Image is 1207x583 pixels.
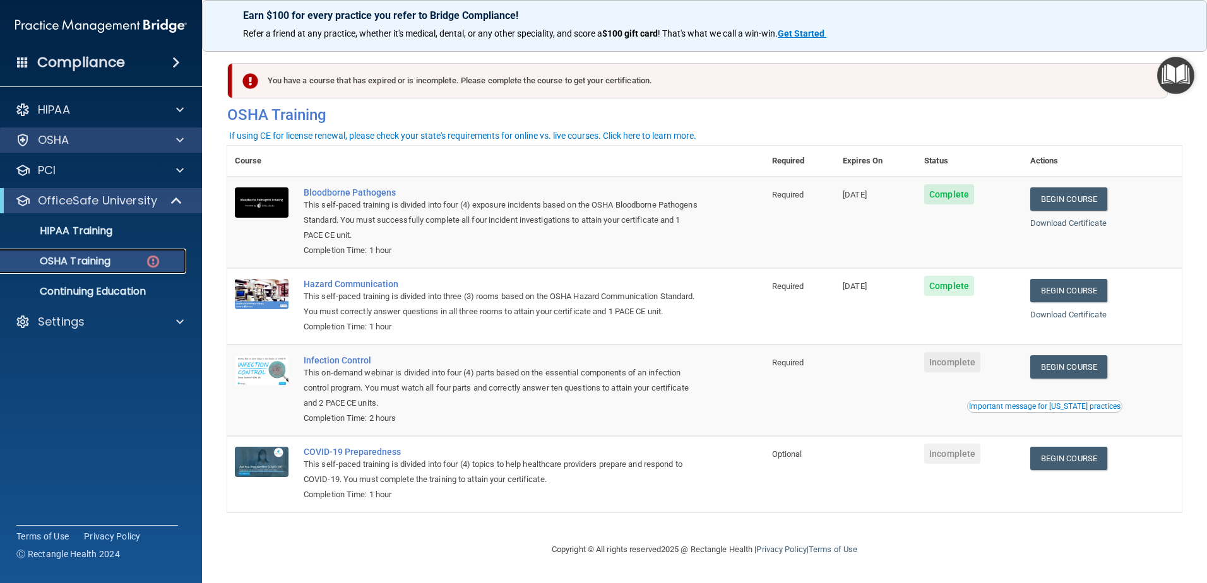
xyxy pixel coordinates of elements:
p: PCI [38,163,56,178]
span: ! That's what we call a win-win. [658,28,778,38]
a: Infection Control [304,355,701,365]
div: Completion Time: 1 hour [304,319,701,334]
div: This self-paced training is divided into three (3) rooms based on the OSHA Hazard Communication S... [304,289,701,319]
a: Bloodborne Pathogens [304,187,701,197]
span: Ⓒ Rectangle Health 2024 [16,548,120,560]
div: Copyright © All rights reserved 2025 @ Rectangle Health | | [474,529,935,570]
span: Incomplete [924,352,980,372]
div: Completion Time: 1 hour [304,243,701,258]
span: [DATE] [843,190,867,199]
img: danger-circle.6113f641.png [145,254,161,269]
a: Get Started [778,28,826,38]
span: Complete [924,276,974,296]
p: Continuing Education [8,285,181,298]
a: Privacy Policy [756,545,806,554]
strong: $100 gift card [602,28,658,38]
img: PMB logo [15,13,187,38]
a: Begin Course [1030,355,1107,379]
img: exclamation-circle-solid-danger.72ef9ffc.png [242,73,258,89]
p: Settings [38,314,85,329]
strong: Get Started [778,28,824,38]
button: Read this if you are a dental practitioner in the state of CA [967,400,1122,413]
p: HIPAA [38,102,70,117]
a: Terms of Use [809,545,857,554]
span: [DATE] [843,281,867,291]
th: Expires On [835,146,917,177]
a: Begin Course [1030,279,1107,302]
span: Incomplete [924,444,980,464]
a: Download Certificate [1030,310,1107,319]
span: Complete [924,184,974,204]
div: This self-paced training is divided into four (4) topics to help healthcare providers prepare and... [304,457,701,487]
span: Required [772,281,804,291]
th: Status [917,146,1023,177]
span: Required [772,358,804,367]
button: Open Resource Center [1157,57,1194,94]
a: COVID-19 Preparedness [304,447,701,457]
a: PCI [15,163,184,178]
a: Download Certificate [1030,218,1107,228]
a: Settings [15,314,184,329]
h4: OSHA Training [227,106,1182,124]
a: Privacy Policy [84,530,141,543]
h4: Compliance [37,54,125,71]
p: OfficeSafe University [38,193,157,208]
div: Completion Time: 2 hours [304,411,701,426]
a: HIPAA [15,102,184,117]
div: Important message for [US_STATE] practices [969,403,1121,410]
th: Actions [1023,146,1182,177]
p: OSHA [38,132,69,148]
div: This on-demand webinar is divided into four (4) parts based on the essential components of an inf... [304,365,701,411]
th: Course [227,146,296,177]
p: OSHA Training [8,255,110,268]
p: Earn $100 for every practice you refer to Bridge Compliance! [243,9,1166,21]
p: HIPAA Training [8,225,112,237]
a: Begin Course [1030,187,1107,211]
span: Refer a friend at any practice, whether it's medical, dental, or any other speciality, and score a [243,28,602,38]
div: This self-paced training is divided into four (4) exposure incidents based on the OSHA Bloodborne... [304,197,701,243]
a: Hazard Communication [304,279,701,289]
a: OSHA [15,132,184,148]
a: Terms of Use [16,530,69,543]
th: Required [764,146,835,177]
button: If using CE for license renewal, please check your state's requirements for online vs. live cours... [227,129,698,142]
div: You have a course that has expired or is incomplete. Please complete the course to get your certi... [232,63,1168,98]
div: Completion Time: 1 hour [304,487,701,502]
div: If using CE for license renewal, please check your state's requirements for online vs. live cours... [229,131,696,140]
a: Begin Course [1030,447,1107,470]
span: Required [772,190,804,199]
span: Optional [772,449,802,459]
a: OfficeSafe University [15,193,183,208]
